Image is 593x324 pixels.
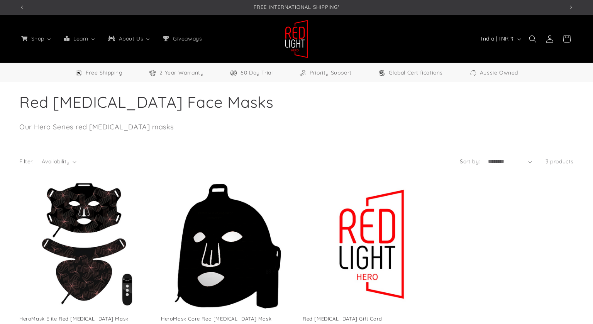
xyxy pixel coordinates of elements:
[389,68,443,78] span: Global Certifications
[310,68,352,78] span: Priority Support
[149,69,156,77] img: Warranty Icon
[481,35,514,43] span: India | INR ₹
[161,316,290,322] a: HeroMask Core Red [MEDICAL_DATA] Mask
[19,158,34,166] h2: Filter:
[524,31,541,47] summary: Search
[546,158,574,165] span: 3 products
[19,92,574,112] h1: Red [MEDICAL_DATA] Face Masks
[299,68,352,78] a: Priority Support
[469,69,477,77] img: Aussie Owned Icon
[156,31,207,47] a: Giveaways
[476,32,524,46] button: India | INR ₹
[19,122,389,132] p: Our Hero Series red [MEDICAL_DATA] masks
[299,69,307,77] img: Support Icon
[254,4,339,10] span: FREE INTERNATIONAL SHIPPING¹
[303,316,432,322] a: Red [MEDICAL_DATA] Gift Card
[30,35,45,42] span: Shop
[378,69,386,77] img: Certifications Icon
[285,20,308,58] img: Red Light Hero
[469,68,518,78] a: Aussie Owned
[480,68,518,78] span: Aussie Owned
[117,35,144,42] span: About Us
[159,68,203,78] span: 2 Year Warranty
[15,31,58,47] a: Shop
[460,158,480,165] label: Sort by:
[72,35,89,42] span: Learn
[19,316,149,322] a: HeroMask Elite Red [MEDICAL_DATA] Mask
[230,69,237,77] img: Trial Icon
[75,69,83,77] img: Free Shipping Icon
[58,31,102,47] a: Learn
[102,31,156,47] a: About Us
[75,68,123,78] a: Free Worldwide Shipping
[282,17,311,61] a: Red Light Hero
[42,158,70,165] span: Availability
[378,68,443,78] a: Global Certifications
[171,35,203,42] span: Giveaways
[149,68,203,78] a: 2 Year Warranty
[42,158,76,166] summary: Availability (0 selected)
[230,68,273,78] a: 60 Day Trial
[241,68,273,78] span: 60 Day Trial
[86,68,123,78] span: Free Shipping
